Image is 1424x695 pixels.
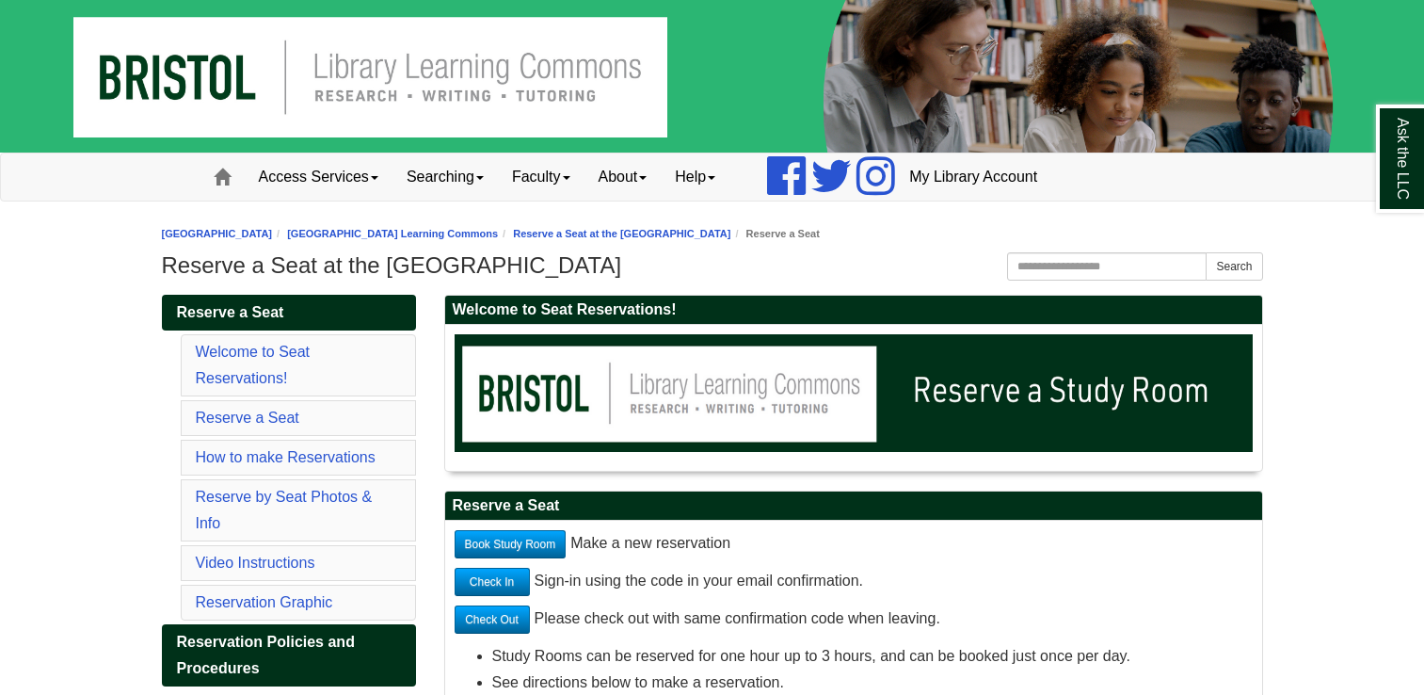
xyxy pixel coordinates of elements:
[661,154,729,201] a: Help
[177,304,284,320] span: Reserve a Seat
[455,568,1253,596] p: Sign-in using the code in your email confirmation.
[196,410,299,426] a: Reserve a Seat
[455,530,1253,558] p: Make a new reservation
[162,624,416,687] a: Reservation Policies and Procedures
[895,154,1051,201] a: My Library Account
[245,154,392,201] a: Access Services
[730,225,819,243] li: Reserve a Seat
[392,154,498,201] a: Searching
[162,252,1263,279] h1: Reserve a Seat at the [GEOGRAPHIC_DATA]
[455,568,530,596] a: Check In
[162,225,1263,243] nav: breadcrumb
[584,154,662,201] a: About
[1206,252,1262,281] button: Search
[196,555,315,571] a: Video Instructions
[162,228,273,239] a: [GEOGRAPHIC_DATA]
[455,530,567,558] a: Book Study Room
[162,295,416,331] a: Reserve a Seat
[492,643,1253,670] li: Study Rooms can be reserved for one hour up to 3 hours, and can be booked just once per day.
[498,154,584,201] a: Faculty
[196,489,373,531] a: Reserve by Seat Photos & Info
[445,296,1262,325] h2: Welcome to Seat Reservations!
[455,606,530,634] a: Check Out
[445,492,1262,521] h2: Reserve a Seat
[196,449,376,465] a: How to make Reservations
[196,594,333,610] a: Reservation Graphic
[287,228,498,239] a: [GEOGRAPHIC_DATA] Learning Commons
[513,228,730,239] a: Reserve a Seat at the [GEOGRAPHIC_DATA]
[177,634,355,676] span: Reservation Policies and Procedures
[196,344,311,386] a: Welcome to Seat Reservations!
[455,606,1253,634] p: Please check out with same confirmation code when leaving.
